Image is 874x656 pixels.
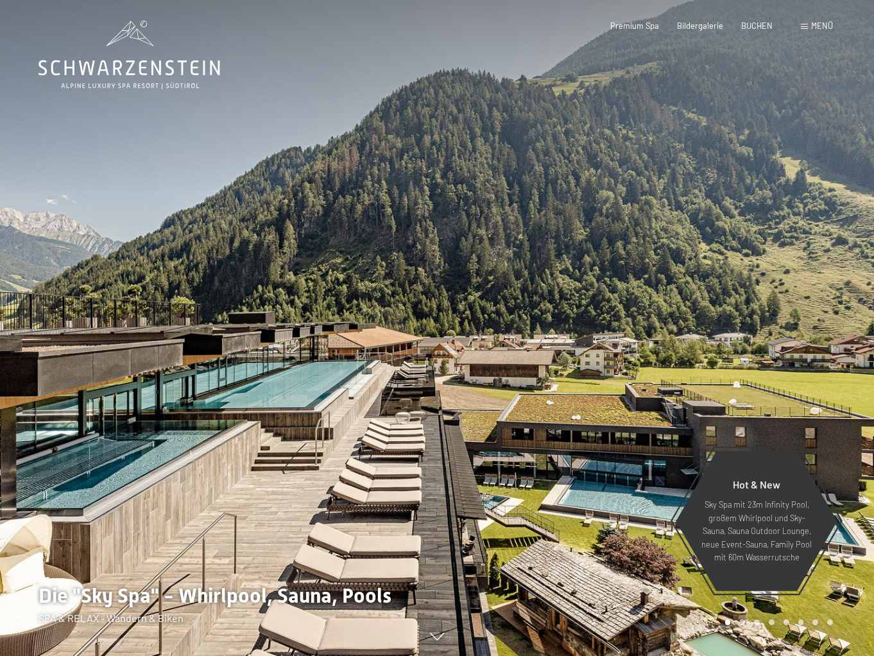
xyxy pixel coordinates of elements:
div: Carousel Pagination [721,619,833,625]
p: Sky Spa mit 23m Infinity Pool, großem Whirlpool und Sky-Sauna, Sauna Outdoor Lounge, neue Event-S... [701,498,812,564]
span: Menü [811,21,833,31]
div: Carousel Page 7 [812,619,818,625]
a: Hot & New Sky Spa mit 23m Infinity Pool, großem Whirlpool und Sky-Sauna, Sauna Outdoor Lounge, ne... [675,451,838,592]
div: Carousel Page 6 [798,619,804,625]
div: Carousel Page 2 [739,619,745,625]
a: BUCHEN [741,21,773,31]
div: Carousel Page 5 [784,619,789,625]
a: Bildergalerie [677,21,723,31]
div: Carousel Page 1 (Current Slide) [725,619,731,625]
a: Premium Spa [610,21,659,31]
div: Carousel Page 8 [827,619,833,625]
span: Hot & New [733,478,780,490]
div: Carousel Page 3 [754,619,760,625]
div: Carousel Page 4 [769,619,775,625]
